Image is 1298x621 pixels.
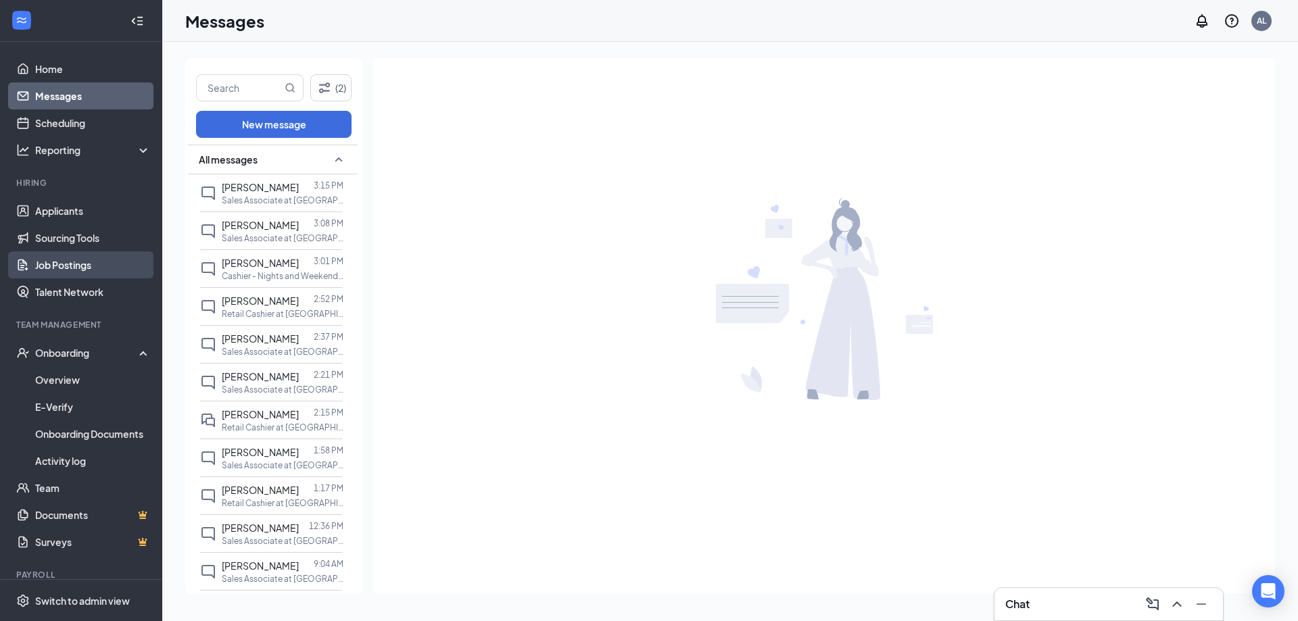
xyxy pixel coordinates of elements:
p: Cashier - Nights and Weekends at [GEOGRAPHIC_DATA] [222,270,343,282]
svg: SmallChevronUp [331,151,347,168]
p: Sales Associate at [GEOGRAPHIC_DATA] [222,232,343,244]
svg: QuestionInfo [1224,13,1240,29]
button: ComposeMessage [1142,593,1163,615]
svg: DoubleChat [200,412,216,428]
div: Team Management [16,319,148,330]
a: Activity log [35,447,151,474]
p: 2:37 PM [314,331,343,343]
p: Sales Associate at [GEOGRAPHIC_DATA] [222,459,343,471]
div: Open Intercom Messenger [1252,575,1284,607]
svg: ChatInactive [200,526,216,542]
svg: ChatInactive [200,450,216,466]
span: [PERSON_NAME] [222,484,299,496]
p: 1:58 PM [314,445,343,456]
input: Search [197,75,282,101]
a: E-Verify [35,393,151,420]
svg: ChatInactive [200,564,216,580]
h1: Messages [185,9,264,32]
a: Messages [35,82,151,109]
div: Onboarding [35,346,139,359]
p: 3:15 PM [314,180,343,191]
svg: ChatInactive [200,261,216,277]
h3: Chat [1005,597,1030,612]
a: Onboarding Documents [35,420,151,447]
p: 12:36 PM [309,520,343,532]
p: 1:17 PM [314,482,343,494]
p: 3:08 PM [314,218,343,229]
span: [PERSON_NAME] [222,219,299,231]
div: Switch to admin view [35,594,130,607]
button: ChevronUp [1166,593,1188,615]
p: Retail Cashier at [GEOGRAPHIC_DATA] [222,422,343,433]
svg: Settings [16,594,30,607]
span: All messages [199,153,258,166]
svg: Analysis [16,143,30,157]
div: Reporting [35,143,151,157]
button: Filter (2) [310,74,352,101]
span: [PERSON_NAME] [222,446,299,458]
a: DocumentsCrown [35,501,151,528]
span: [PERSON_NAME] [222,560,299,572]
p: 2:21 PM [314,369,343,380]
span: [PERSON_NAME] [222,408,299,420]
span: [PERSON_NAME] [222,295,299,307]
a: SurveysCrown [35,528,151,555]
a: Job Postings [35,251,151,278]
a: Team [35,474,151,501]
svg: ChatInactive [200,185,216,201]
div: AL [1257,15,1266,26]
p: Sales Associate at [GEOGRAPHIC_DATA] [222,195,343,206]
span: [PERSON_NAME] [222,370,299,382]
p: 3:01 PM [314,255,343,267]
a: Talent Network [35,278,151,305]
p: Sales Associate at [GEOGRAPHIC_DATA] [222,346,343,357]
p: Retail Cashier at [GEOGRAPHIC_DATA] [222,308,343,320]
div: Payroll [16,569,148,580]
span: [PERSON_NAME] [222,181,299,193]
p: Sales Associate at [GEOGRAPHIC_DATA] [222,384,343,395]
svg: UserCheck [16,346,30,359]
a: Overview [35,366,151,393]
svg: ComposeMessage [1145,596,1161,612]
span: [PERSON_NAME] [222,257,299,269]
svg: ChatInactive [200,337,216,353]
svg: Filter [316,80,333,96]
p: Retail Cashier at [GEOGRAPHIC_DATA] [222,497,343,509]
svg: Collapse [130,14,144,28]
svg: ChatInactive [200,488,216,504]
p: Sales Associate at [GEOGRAPHIC_DATA] [222,573,343,585]
svg: ChatInactive [200,374,216,391]
p: Sales Associate at [GEOGRAPHIC_DATA] [222,535,343,547]
a: Sourcing Tools [35,224,151,251]
span: [PERSON_NAME] [222,522,299,534]
a: Applicants [35,197,151,224]
a: Scheduling [35,109,151,136]
svg: WorkstreamLogo [15,14,28,27]
svg: ChatInactive [200,223,216,239]
p: 2:15 PM [314,407,343,418]
p: 9:04 AM [314,558,343,570]
svg: Minimize [1193,596,1209,612]
button: Minimize [1191,593,1212,615]
a: Home [35,55,151,82]
span: [PERSON_NAME] [222,332,299,345]
svg: ChevronUp [1169,596,1185,612]
button: New message [196,111,352,138]
svg: MagnifyingGlass [285,82,295,93]
div: Hiring [16,177,148,189]
p: 2:52 PM [314,293,343,305]
svg: Notifications [1194,13,1210,29]
svg: ChatInactive [200,299,216,315]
